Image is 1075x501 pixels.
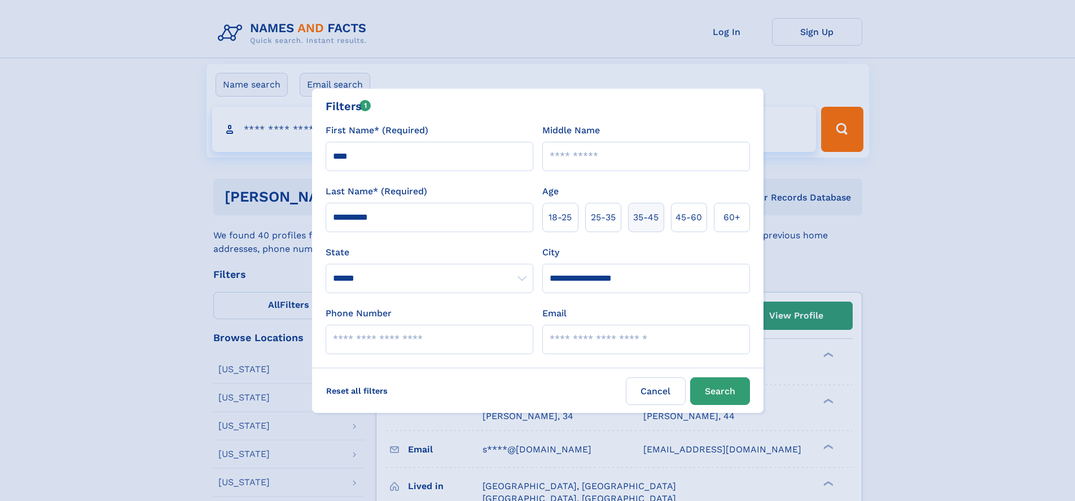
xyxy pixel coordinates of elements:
[542,246,559,259] label: City
[626,377,686,405] label: Cancel
[326,185,427,198] label: Last Name* (Required)
[723,211,740,224] span: 60+
[633,211,659,224] span: 35‑45
[675,211,702,224] span: 45‑60
[542,307,567,320] label: Email
[319,377,395,404] label: Reset all filters
[549,211,572,224] span: 18‑25
[326,98,371,115] div: Filters
[591,211,616,224] span: 25‑35
[326,124,428,137] label: First Name* (Required)
[326,307,392,320] label: Phone Number
[326,246,533,259] label: State
[542,124,600,137] label: Middle Name
[690,377,750,405] button: Search
[542,185,559,198] label: Age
